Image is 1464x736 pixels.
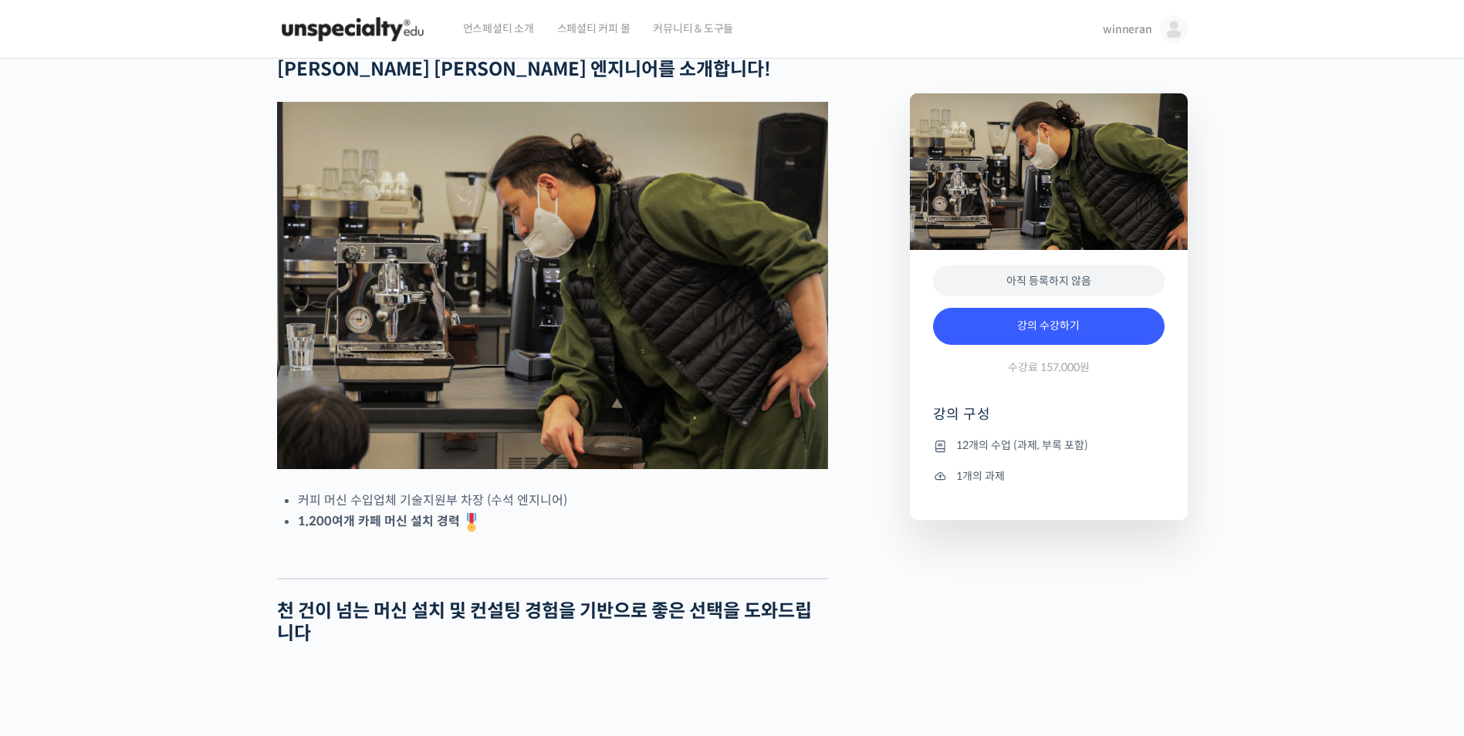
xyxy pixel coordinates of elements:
[1008,360,1090,375] span: 수강료 157,000원
[298,490,828,511] li: 커피 머신 수입업체 기술지원부 차장 (수석 엔지니어)
[933,405,1165,436] h4: 강의 구성
[277,599,812,645] strong: 천 건이 넘는 머신 설치 및 컨설팅 경험을 기반으로 좋은 선택을 도와드립니다
[933,467,1165,485] li: 1개의 과제
[298,513,483,529] strong: 1,200여개 카페 머신 설치 경력
[277,58,771,81] strong: [PERSON_NAME] [PERSON_NAME] 엔지니어를 소개합니다!
[933,308,1165,345] a: 강의 수강하기
[933,265,1165,297] div: 아직 등록하지 않음
[933,437,1165,455] li: 12개의 수업 (과제, 부록 포함)
[462,513,481,532] img: 🎖️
